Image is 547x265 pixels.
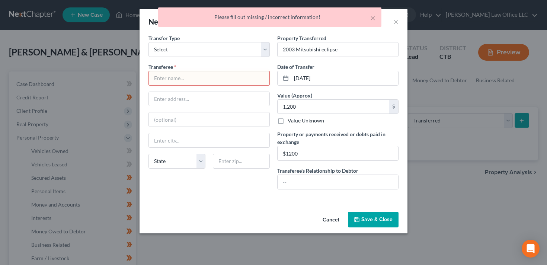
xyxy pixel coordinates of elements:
[148,35,180,41] span: Transfer Type
[277,92,312,99] label: Value (Approx)
[277,167,358,175] label: Transferee's Relationship to Debtor
[288,117,324,124] label: Value Unknown
[370,13,375,22] button: ×
[149,112,269,127] input: (optional)
[149,133,269,147] input: Enter city...
[277,35,326,41] span: Property Transferred
[278,100,389,114] input: 0.00
[389,100,398,114] div: $
[278,42,398,57] input: ex. Title to 2004 Jeep Compass
[148,64,173,70] span: Transferee
[149,71,269,85] input: Enter name...
[278,146,398,160] input: --
[348,212,399,227] button: Save & Close
[164,13,375,21] div: Please fill out missing / incorrect information!
[277,130,399,146] label: Property or payments received or debts paid in exchange
[149,92,269,106] input: Enter address...
[278,175,398,189] input: --
[291,71,398,85] input: MM/DD/YYYY
[522,240,540,258] div: Open Intercom Messenger
[213,154,270,169] input: Enter zip...
[277,64,314,70] span: Date of Transfer
[317,213,345,227] button: Cancel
